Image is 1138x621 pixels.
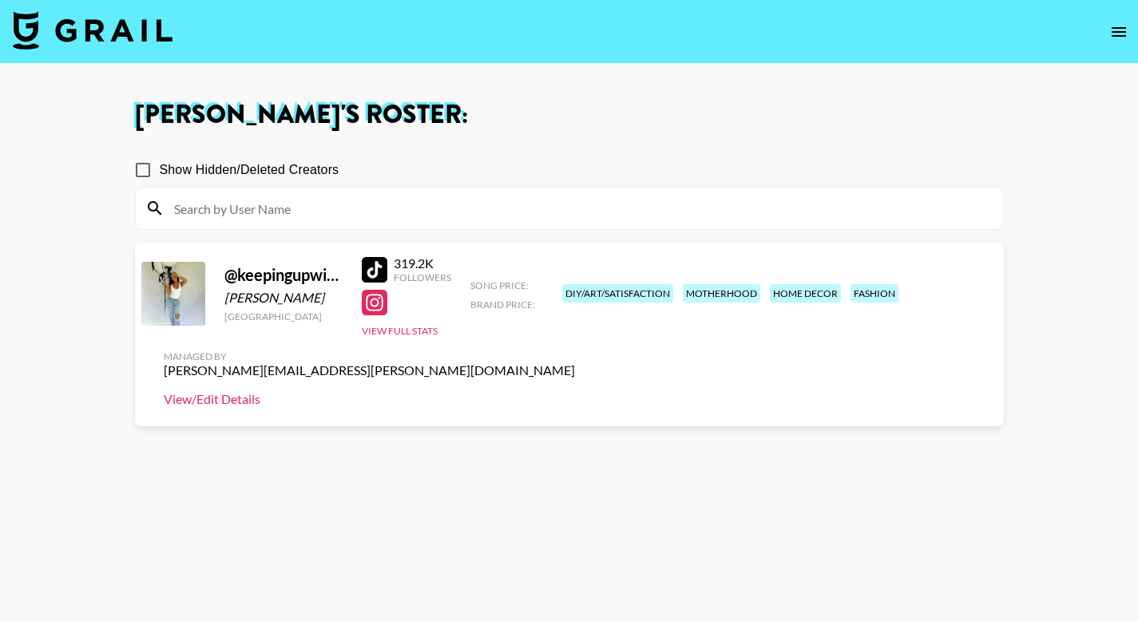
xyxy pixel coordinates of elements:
div: [PERSON_NAME][EMAIL_ADDRESS][PERSON_NAME][DOMAIN_NAME] [164,362,575,378]
a: View/Edit Details [164,391,575,407]
div: motherhood [683,284,760,303]
div: fashion [851,284,898,303]
div: diy/art/satisfaction [562,284,673,303]
h1: [PERSON_NAME] 's Roster: [135,102,1004,128]
span: Show Hidden/Deleted Creators [160,160,339,180]
div: home decor [770,284,841,303]
div: [PERSON_NAME] [224,290,343,306]
img: Grail Talent [13,11,172,49]
span: Brand Price: [470,299,535,310]
div: Managed By [164,350,575,362]
div: [GEOGRAPHIC_DATA] [224,310,343,322]
button: open drawer [1103,16,1135,48]
input: Search by User Name [165,196,993,221]
button: View Full Stats [362,325,438,337]
div: 319.2K [394,255,451,271]
div: @ keepingupwithkelc [224,265,343,285]
div: Followers [394,271,451,283]
span: Song Price: [470,279,529,291]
